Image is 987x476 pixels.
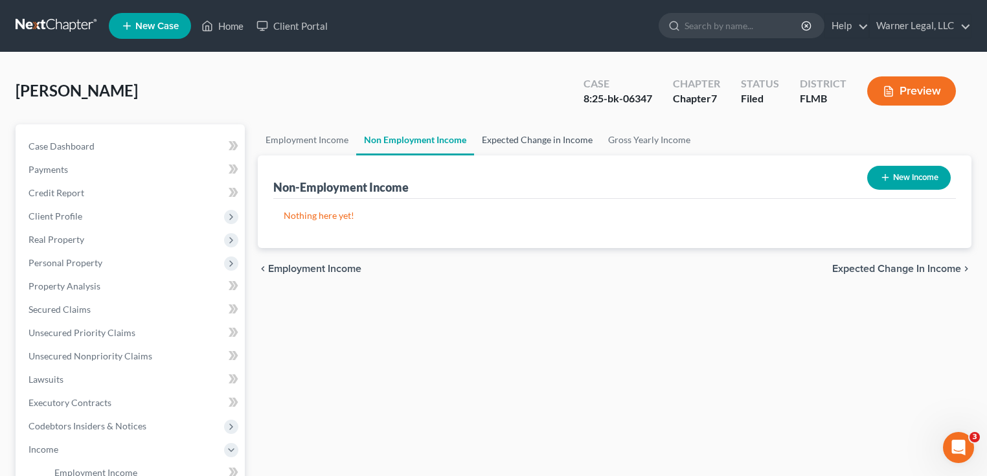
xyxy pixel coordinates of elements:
[28,327,135,338] span: Unsecured Priority Claims
[18,345,245,368] a: Unsecured Nonpriority Claims
[867,76,956,106] button: Preview
[284,209,946,222] p: Nothing here yet!
[18,321,245,345] a: Unsecured Priority Claims
[832,264,961,274] span: Expected Change in Income
[28,234,84,245] span: Real Property
[28,444,58,455] span: Income
[800,91,846,106] div: FLMB
[600,124,698,155] a: Gross Yearly Income
[28,374,63,385] span: Lawsuits
[28,350,152,361] span: Unsecured Nonpriority Claims
[28,304,91,315] span: Secured Claims
[584,76,652,91] div: Case
[970,432,980,442] span: 3
[685,14,803,38] input: Search by name...
[711,92,717,104] span: 7
[18,158,245,181] a: Payments
[135,21,179,31] span: New Case
[16,81,138,100] span: [PERSON_NAME]
[28,187,84,198] span: Credit Report
[28,420,146,431] span: Codebtors Insiders & Notices
[870,14,971,38] a: Warner Legal, LLC
[28,397,111,408] span: Executory Contracts
[273,179,409,195] div: Non-Employment Income
[741,91,779,106] div: Filed
[18,135,245,158] a: Case Dashboard
[943,432,974,463] iframe: Intercom live chat
[18,368,245,391] a: Lawsuits
[18,181,245,205] a: Credit Report
[18,391,245,414] a: Executory Contracts
[584,91,652,106] div: 8:25-bk-06347
[18,275,245,298] a: Property Analysis
[356,124,474,155] a: Non Employment Income
[28,280,100,291] span: Property Analysis
[673,76,720,91] div: Chapter
[258,264,361,274] button: chevron_left Employment Income
[673,91,720,106] div: Chapter
[800,76,846,91] div: District
[825,14,868,38] a: Help
[741,76,779,91] div: Status
[258,264,268,274] i: chevron_left
[250,14,334,38] a: Client Portal
[28,164,68,175] span: Payments
[268,264,361,274] span: Employment Income
[961,264,971,274] i: chevron_right
[18,298,245,321] a: Secured Claims
[867,166,951,190] button: New Income
[474,124,600,155] a: Expected Change in Income
[258,124,356,155] a: Employment Income
[28,141,95,152] span: Case Dashboard
[28,210,82,221] span: Client Profile
[195,14,250,38] a: Home
[832,264,971,274] button: Expected Change in Income chevron_right
[28,257,102,268] span: Personal Property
